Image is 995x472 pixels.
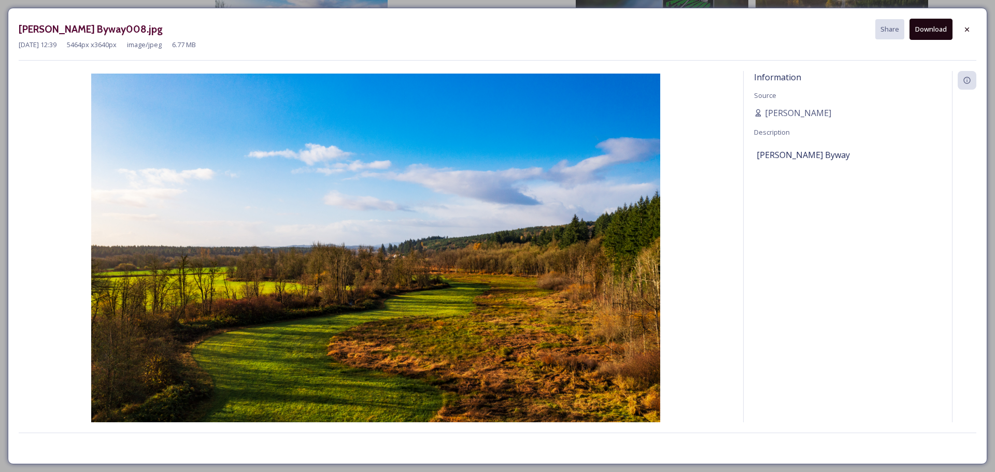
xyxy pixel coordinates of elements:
[765,107,831,119] span: [PERSON_NAME]
[127,40,162,50] span: image/jpeg
[754,127,790,137] span: Description
[754,91,776,100] span: Source
[875,19,904,39] button: Share
[909,19,953,40] button: Download
[19,40,56,50] span: [DATE] 12:39
[754,71,801,83] span: Information
[19,22,163,37] h3: [PERSON_NAME] Byway008.jpg
[67,40,117,50] span: 5464 px x 3640 px
[19,74,733,452] img: I0000Iak71NVZJYs.jpg
[757,149,850,161] span: [PERSON_NAME] Byway
[172,40,196,50] span: 6.77 MB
